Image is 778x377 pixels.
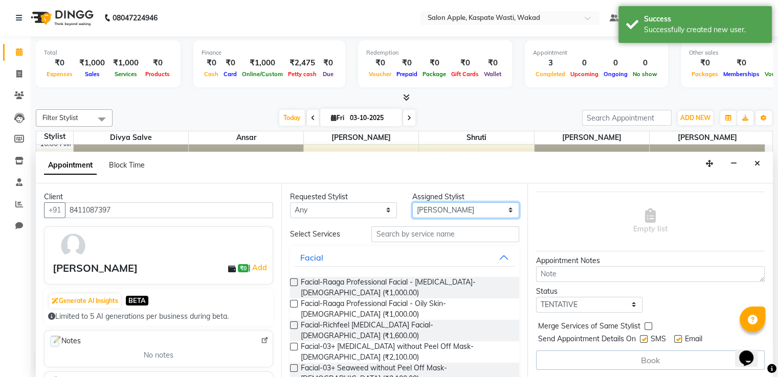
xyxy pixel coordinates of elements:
[44,192,273,202] div: Client
[481,57,504,69] div: ₹0
[300,251,323,264] div: Facial
[644,14,764,25] div: Success
[449,70,481,78] span: Gift Cards
[301,341,510,363] span: Facial-03+ [MEDICAL_DATA] without Peel Off Mask-[DEMOGRAPHIC_DATA] (₹2,100.00)
[202,57,221,69] div: ₹0
[143,57,172,69] div: ₹0
[202,70,221,78] span: Cash
[36,131,73,142] div: Stylist
[126,296,148,305] span: BETA
[535,131,649,144] span: [PERSON_NAME]
[630,70,660,78] span: No show
[239,70,285,78] span: Online/Custom
[294,248,515,267] button: Facial
[536,255,765,266] div: Appointment Notes
[58,231,88,261] img: avatar
[202,49,337,57] div: Finance
[651,334,666,346] span: SMS
[633,208,668,234] span: Empty list
[394,70,420,78] span: Prepaid
[420,70,449,78] span: Package
[290,192,397,202] div: Requested Stylist
[49,335,81,348] span: Notes
[282,229,364,240] div: Select Services
[750,156,765,172] button: Close
[412,192,519,202] div: Assigned Stylist
[568,70,601,78] span: Upcoming
[366,49,504,57] div: Redemption
[301,277,510,298] span: Facial-Raaga Professional Facial - [MEDICAL_DATA]-[DEMOGRAPHIC_DATA] (₹1,000.00)
[304,131,418,144] span: [PERSON_NAME]
[221,70,239,78] span: Card
[601,70,630,78] span: Ongoing
[449,57,481,69] div: ₹0
[75,57,109,69] div: ₹1,000
[582,110,672,126] input: Search Appointment
[680,114,710,122] span: ADD NEW
[394,57,420,69] div: ₹0
[279,110,305,126] span: Today
[109,57,143,69] div: ₹1,000
[644,25,764,35] div: Successfully created new user.
[347,110,398,126] input: 2025-10-03
[630,57,660,69] div: 0
[689,70,721,78] span: Packages
[221,57,239,69] div: ₹0
[689,57,721,69] div: ₹0
[44,70,75,78] span: Expenses
[419,131,534,144] span: Shruti
[44,202,65,218] button: +91
[366,70,394,78] span: Voucher
[685,334,702,346] span: Email
[533,57,568,69] div: 3
[536,286,643,297] div: Status
[538,334,636,346] span: Send Appointment Details On
[328,114,347,122] span: Fri
[82,70,102,78] span: Sales
[189,131,303,144] span: Ansar
[144,350,173,361] span: No notes
[65,202,273,218] input: Search by Name/Mobile/Email/Code
[285,57,319,69] div: ₹2,475
[48,311,269,322] div: Limited to 5 AI generations per business during beta.
[109,160,145,170] span: Block Time
[319,57,337,69] div: ₹0
[320,70,336,78] span: Due
[251,262,269,274] a: Add
[721,70,762,78] span: Memberships
[721,57,762,69] div: ₹0
[26,4,96,32] img: logo
[53,261,138,276] div: [PERSON_NAME]
[239,57,285,69] div: ₹1,000
[371,226,519,242] input: Search by service name
[420,57,449,69] div: ₹0
[74,131,188,144] span: Divya salve
[481,70,504,78] span: Wallet
[49,294,121,308] button: Generate AI Insights
[44,156,97,175] span: Appointment
[366,57,394,69] div: ₹0
[568,57,601,69] div: 0
[601,57,630,69] div: 0
[538,321,640,334] span: Merge Services of Same Stylist
[533,70,568,78] span: Completed
[44,49,172,57] div: Total
[533,49,660,57] div: Appointment
[301,298,510,320] span: Facial-Raaga Professional Facial - Oily Skin-[DEMOGRAPHIC_DATA] (₹1,000.00)
[42,113,78,122] span: Filter Stylist
[301,320,510,341] span: Facial-Richfeel [MEDICAL_DATA] Facial-[DEMOGRAPHIC_DATA] (₹1,600.00)
[285,70,319,78] span: Petty cash
[249,262,269,274] span: |
[143,70,172,78] span: Products
[112,70,140,78] span: Services
[113,4,158,32] b: 08047224946
[735,336,768,367] iframe: chat widget
[678,111,713,125] button: ADD NEW
[44,57,75,69] div: ₹0
[238,264,249,272] span: ₹0
[650,131,765,144] span: [PERSON_NAME]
